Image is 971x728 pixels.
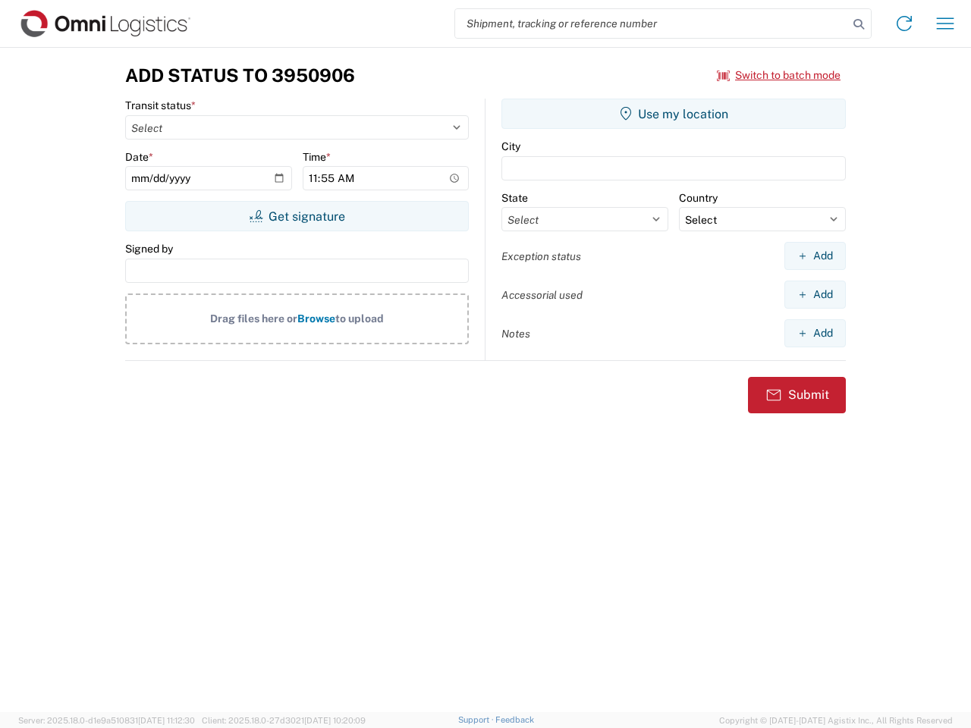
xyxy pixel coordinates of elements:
[138,716,195,725] span: [DATE] 11:12:30
[125,150,153,164] label: Date
[501,99,846,129] button: Use my location
[784,319,846,347] button: Add
[125,99,196,112] label: Transit status
[202,716,366,725] span: Client: 2025.18.0-27d3021
[125,242,173,256] label: Signed by
[679,191,718,205] label: Country
[210,312,297,325] span: Drag files here or
[18,716,195,725] span: Server: 2025.18.0-d1e9a510831
[501,288,583,302] label: Accessorial used
[495,715,534,724] a: Feedback
[297,312,335,325] span: Browse
[125,64,355,86] h3: Add Status to 3950906
[501,327,530,340] label: Notes
[784,281,846,309] button: Add
[717,63,841,88] button: Switch to batch mode
[719,714,953,727] span: Copyright © [DATE]-[DATE] Agistix Inc., All Rights Reserved
[748,377,846,413] button: Submit
[501,191,528,205] label: State
[125,201,469,231] button: Get signature
[784,242,846,270] button: Add
[335,312,384,325] span: to upload
[303,150,331,164] label: Time
[501,249,581,263] label: Exception status
[501,140,520,153] label: City
[458,715,496,724] a: Support
[304,716,366,725] span: [DATE] 10:20:09
[455,9,848,38] input: Shipment, tracking or reference number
